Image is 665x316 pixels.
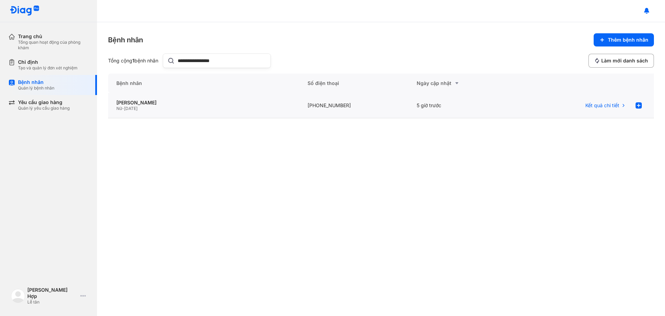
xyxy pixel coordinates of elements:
div: Lễ tân [27,299,78,305]
div: Bệnh nhân [18,79,54,85]
div: [PHONE_NUMBER] [299,93,408,118]
div: Bệnh nhân [108,35,143,45]
div: Tạo và quản lý đơn xét nghiệm [18,65,78,71]
span: 1 [132,58,134,63]
div: [PERSON_NAME] Hợp [27,287,78,299]
div: Ngày cập nhật [417,79,509,87]
button: Thêm bệnh nhân [594,33,654,46]
div: 5 giờ trước [408,93,517,118]
div: Bệnh nhân [108,74,299,93]
div: Tổng quan hoạt động của phòng khám [18,40,89,51]
div: Quản lý yêu cầu giao hàng [18,105,70,111]
span: Làm mới danh sách [601,58,648,64]
img: logo [11,289,25,303]
div: Yêu cầu giao hàng [18,99,70,105]
div: Tổng cộng bệnh nhân [108,58,160,64]
div: [PERSON_NAME] [116,100,291,106]
img: logo [10,6,39,16]
span: Thêm bệnh nhân [608,37,648,43]
div: Quản lý bệnh nhân [18,85,54,91]
span: - [122,106,124,111]
div: Trang chủ [18,33,89,40]
div: Chỉ định [18,59,78,65]
div: Số điện thoại [299,74,408,93]
span: Nữ [116,106,122,111]
span: Kết quả chi tiết [585,102,619,109]
button: Làm mới danh sách [588,54,654,68]
span: [DATE] [124,106,138,111]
